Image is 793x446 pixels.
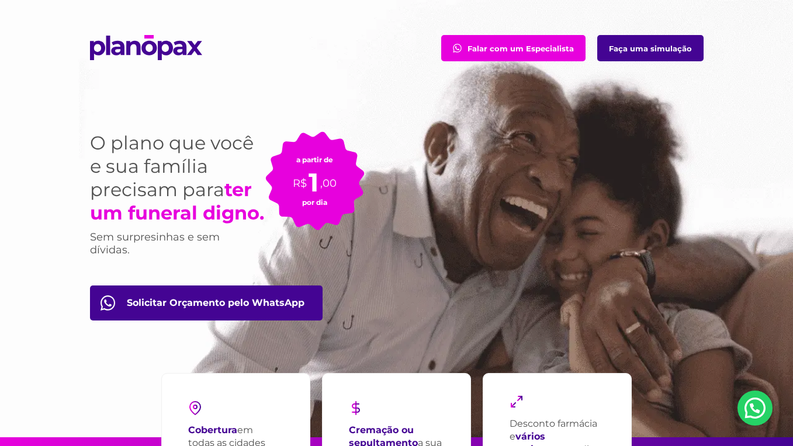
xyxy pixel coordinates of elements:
h1: O plano que você e sua família precisam para [90,131,265,225]
a: Orçamento pelo WhatsApp btn-orcamento [90,285,323,320]
img: fale com consultor [453,44,462,53]
strong: Cobertura [188,424,237,435]
a: Falar com um Especialista [441,35,586,61]
img: dollar [349,401,363,415]
a: Faça uma simulação [597,35,704,61]
strong: ter um funeral digno. [90,178,264,224]
img: planopax [90,35,202,60]
span: Sem surpresinhas e sem dívidas. [90,231,220,256]
img: fale com consultor [101,295,115,311]
img: maximize [510,395,524,409]
p: R$ ,00 [293,164,337,191]
img: pin [188,401,202,415]
a: Nosso Whatsapp [737,391,773,426]
small: por dia [302,198,327,207]
span: 1 [309,166,318,198]
small: a partir de [296,155,333,164]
